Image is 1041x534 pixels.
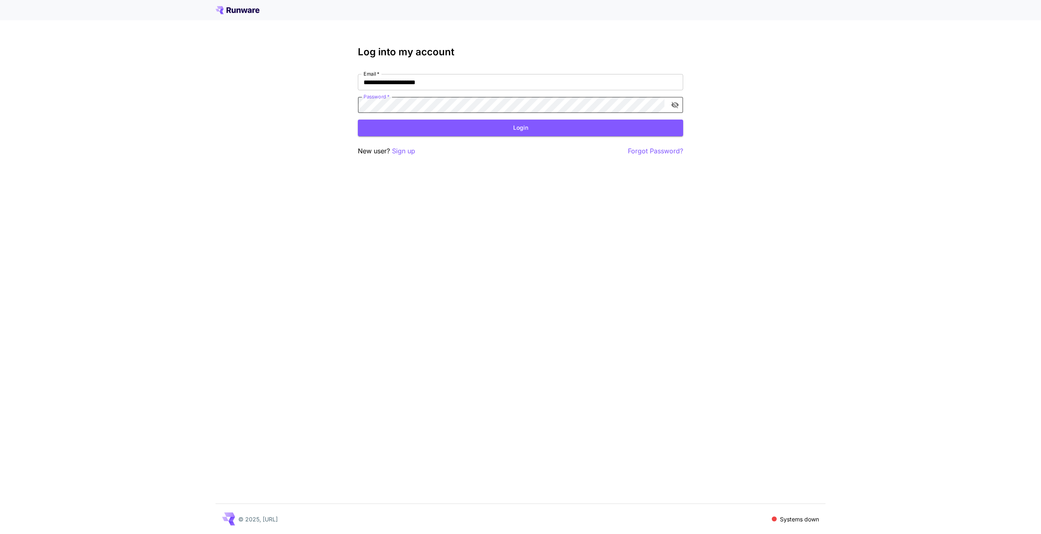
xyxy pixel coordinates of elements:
[358,120,683,136] button: Login
[364,93,390,100] label: Password
[668,98,682,112] button: toggle password visibility
[628,146,683,156] button: Forgot Password?
[358,146,415,156] p: New user?
[364,70,379,77] label: Email
[358,46,683,58] h3: Log into my account
[780,515,819,523] p: Systems down
[392,146,415,156] button: Sign up
[238,515,278,523] p: © 2025, [URL]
